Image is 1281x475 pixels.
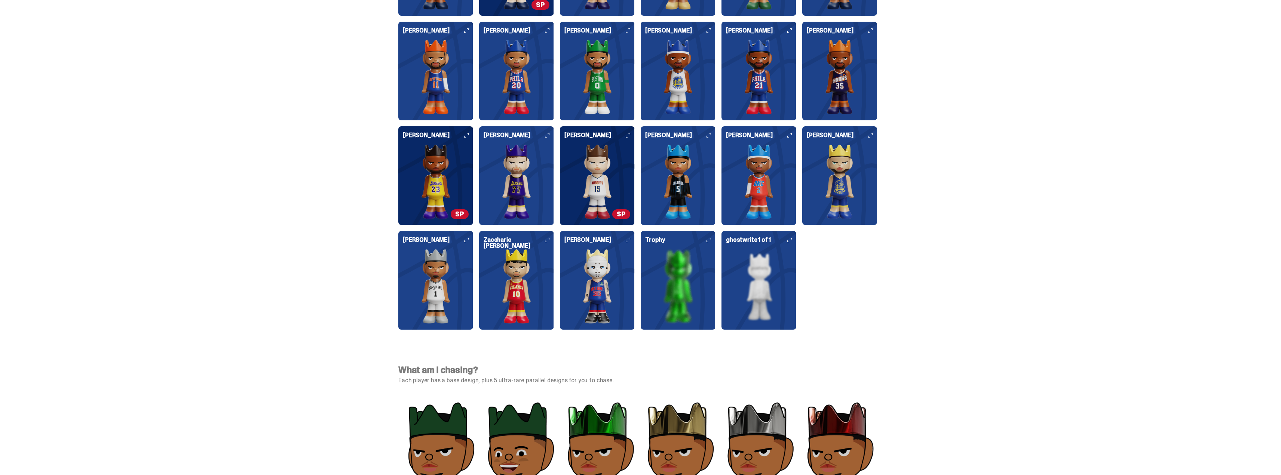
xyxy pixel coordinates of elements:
h6: [PERSON_NAME] [564,237,630,249]
h6: [PERSON_NAME] [645,132,711,144]
img: card image [403,249,469,324]
img: card image [807,40,873,114]
h6: Zaccharie [PERSON_NAME] [484,237,549,249]
h6: [PERSON_NAME] [807,132,873,144]
img: card image [645,40,711,114]
img: card image [564,249,630,324]
img: card image [645,249,711,324]
img: card image [403,144,469,219]
img: card image [807,144,873,219]
h6: [PERSON_NAME] [726,28,792,40]
img: card image [726,249,792,324]
p: Each player has a base design, plus 5 ultra-rare parallel designs for you to chase. [398,377,877,383]
h6: [PERSON_NAME] [726,132,792,144]
h6: [PERSON_NAME] [403,237,469,249]
h6: ghostwrite 1 of 1 [726,237,792,249]
h4: What am I chasing? [398,365,877,374]
img: card image [484,144,549,219]
span: SP [451,209,469,219]
h6: [PERSON_NAME] [484,132,549,144]
h6: [PERSON_NAME] [403,132,469,144]
h6: [PERSON_NAME] [484,28,549,40]
h6: [PERSON_NAME] [564,132,630,144]
img: card image [726,40,792,114]
h6: Trophy [645,237,711,249]
h6: [PERSON_NAME] [564,28,630,40]
img: card image [564,144,630,219]
h6: [PERSON_NAME] [645,28,711,40]
h6: [PERSON_NAME] [403,28,469,40]
h6: [PERSON_NAME] [807,28,873,40]
img: card image [645,144,711,219]
span: SP [612,209,630,219]
img: card image [484,249,549,324]
img: card image [564,40,630,114]
img: card image [403,40,469,114]
img: card image [726,144,792,219]
img: card image [484,40,549,114]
